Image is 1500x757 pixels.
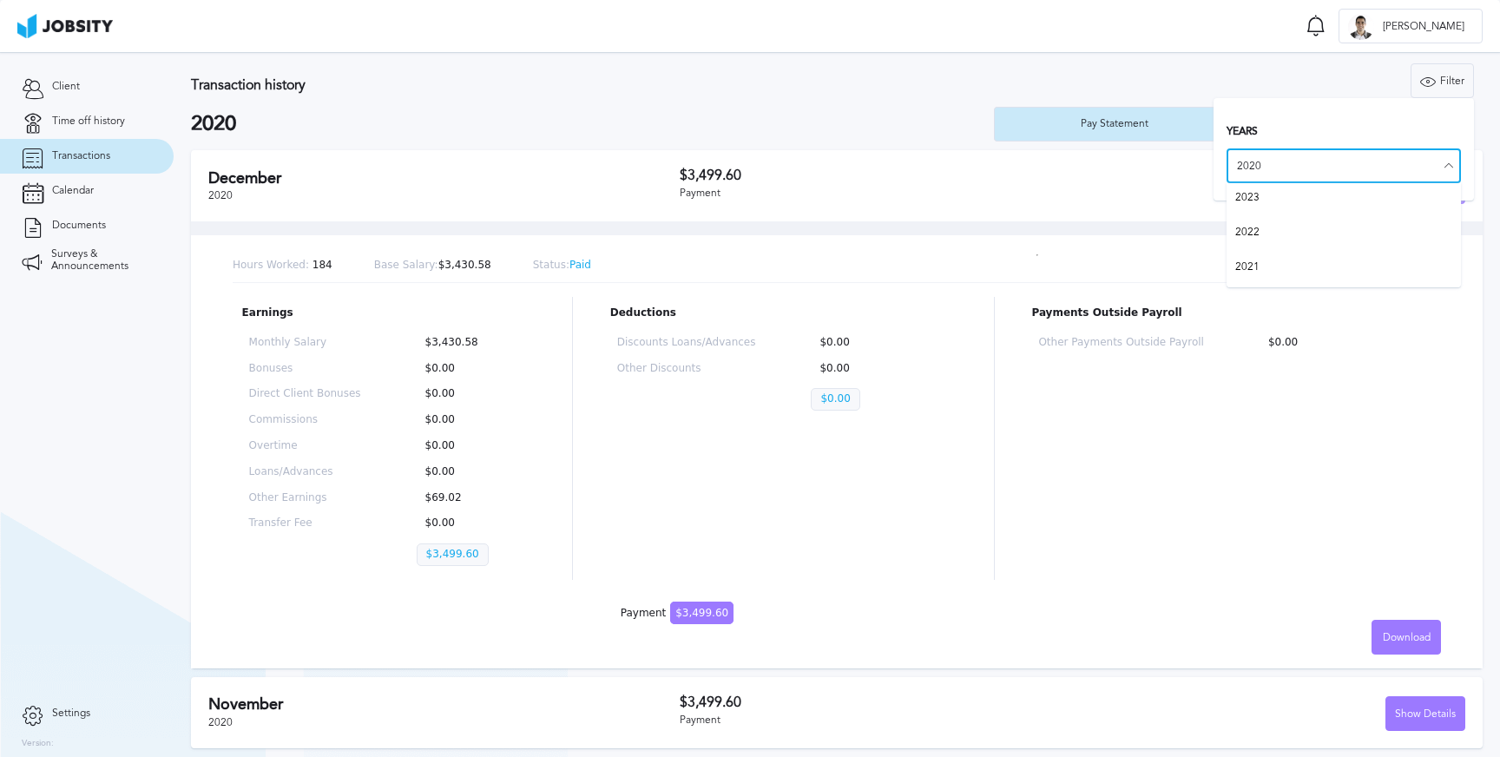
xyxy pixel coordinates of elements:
[52,220,106,232] span: Documents
[51,248,152,273] span: Surveys & Announcements
[417,440,529,452] p: $0.00
[680,188,1073,200] div: Payment
[249,388,361,400] p: Direct Client Bonuses
[811,388,859,411] p: $0.00
[1031,307,1431,319] p: Payments Outside Payroll
[417,414,529,426] p: $0.00
[1235,192,1452,209] span: 2023
[249,466,361,478] p: Loans/Advances
[670,602,734,624] span: $3,499.60
[811,337,950,349] p: $0.00
[533,260,591,272] p: Paid
[17,14,113,38] img: ab4bad089aa723f57921c736e9817d99.png
[249,492,361,504] p: Other Earnings
[242,307,536,319] p: Earnings
[1235,261,1452,279] span: 2021
[191,77,892,93] h3: Transaction history
[1386,697,1464,732] div: Show Details
[191,112,994,136] h2: 2020
[249,517,361,530] p: Transfer Fee
[1348,14,1374,40] div: C
[208,716,233,728] span: 2020
[208,695,680,714] h2: November
[617,363,756,375] p: Other Discounts
[1227,126,1461,138] h3: Years
[417,543,489,566] p: $3,499.60
[1385,696,1465,731] button: Show Details
[22,739,54,749] label: Version:
[1374,21,1473,33] span: [PERSON_NAME]
[249,337,361,349] p: Monthly Salary
[417,466,529,478] p: $0.00
[52,81,80,93] span: Client
[811,363,950,375] p: $0.00
[1411,63,1474,98] button: Filter
[610,307,957,319] p: Deductions
[52,708,90,720] span: Settings
[249,363,361,375] p: Bonuses
[1038,337,1203,349] p: Other Payments Outside Payroll
[374,259,438,271] span: Base Salary:
[233,260,332,272] p: 184
[621,608,734,620] div: Payment
[617,337,756,349] p: Discounts Loans/Advances
[533,259,569,271] span: Status:
[680,168,1073,183] h3: $3,499.60
[1411,64,1473,99] div: Filter
[208,169,680,188] h2: December
[233,259,309,271] span: Hours Worked:
[1372,620,1441,655] button: Download
[680,694,1073,710] h3: $3,499.60
[52,150,110,162] span: Transactions
[1339,9,1483,43] button: C[PERSON_NAME]
[417,363,529,375] p: $0.00
[1227,148,1461,183] input: Filter by year
[994,107,1234,142] button: Pay Statement
[208,189,233,201] span: 2020
[417,492,529,504] p: $69.02
[52,115,125,128] span: Time off history
[1235,227,1452,244] span: 2022
[417,517,529,530] p: $0.00
[249,440,361,452] p: Overtime
[249,414,361,426] p: Commissions
[52,185,94,197] span: Calendar
[1383,632,1431,644] span: Download
[1072,118,1157,130] div: Pay Statement
[680,714,1073,727] div: Payment
[417,337,529,349] p: $3,430.58
[1260,337,1424,349] p: $0.00
[417,388,529,400] p: $0.00
[374,260,491,272] p: $3,430.58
